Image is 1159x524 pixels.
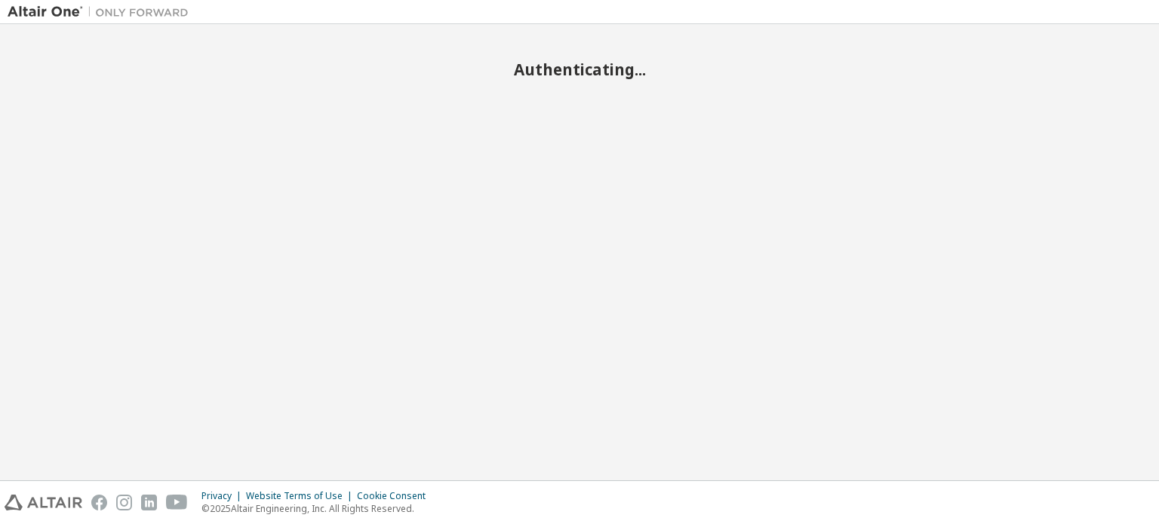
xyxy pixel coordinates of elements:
[91,495,107,510] img: facebook.svg
[8,60,1151,79] h2: Authenticating...
[357,490,435,502] div: Cookie Consent
[5,495,82,510] img: altair_logo.svg
[141,495,157,510] img: linkedin.svg
[201,490,246,502] div: Privacy
[246,490,357,502] div: Website Terms of Use
[116,495,132,510] img: instagram.svg
[201,502,435,515] p: © 2025 Altair Engineering, Inc. All Rights Reserved.
[166,495,188,510] img: youtube.svg
[8,5,196,20] img: Altair One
